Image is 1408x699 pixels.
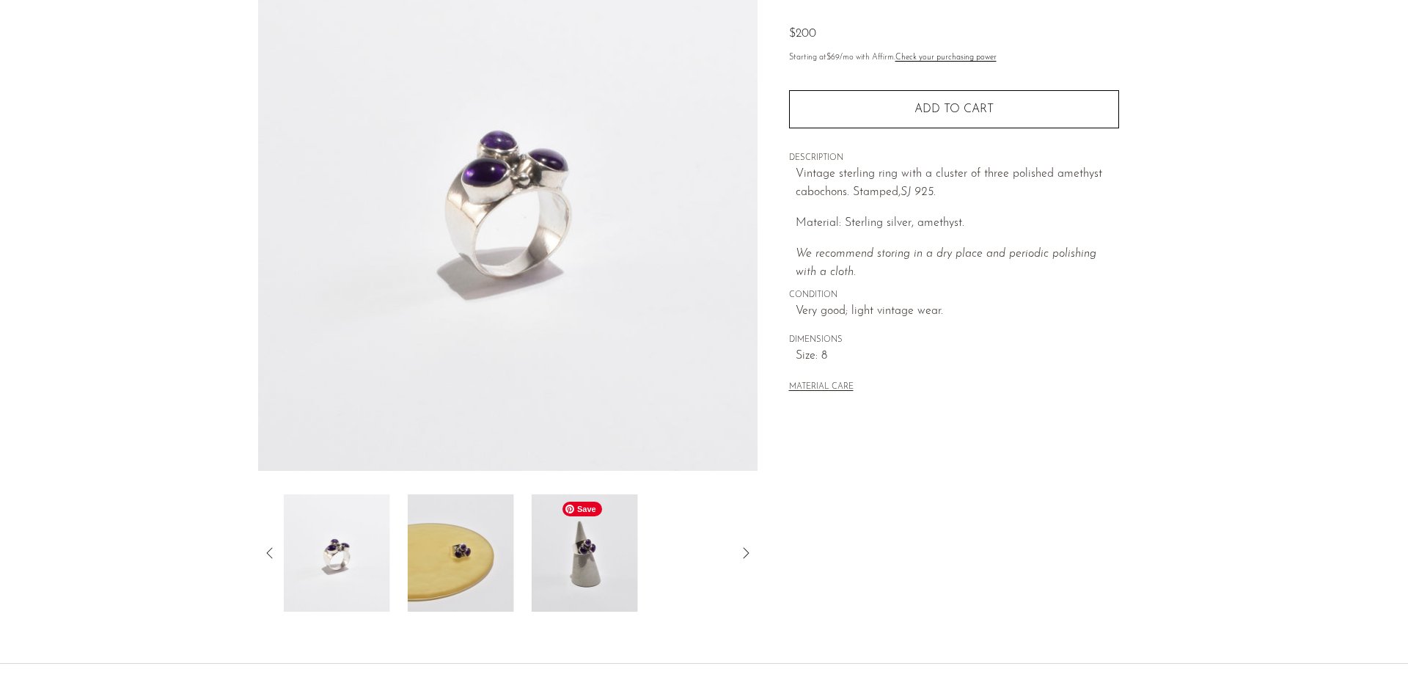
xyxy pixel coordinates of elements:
button: Add to cart [789,90,1119,128]
p: Material: Sterling silver, amethyst. [796,214,1119,233]
span: Save [562,502,602,516]
span: DIMENSIONS [789,334,1119,347]
span: $69 [826,54,840,62]
span: CONDITION [789,289,1119,302]
em: SJ 925. [901,186,936,198]
p: Vintage sterling ring with a cluster of three polished amethyst cabochons. Stamped, [796,165,1119,202]
span: $200 [789,28,816,40]
span: Very good; light vintage wear. [796,302,1119,321]
em: We recommend storing in a dry place and periodic polishing with a cloth. [796,248,1096,279]
img: Amethyst Cluster Ring [532,494,638,612]
img: Amethyst Cluster Ring [284,494,390,612]
img: Amethyst Cluster Ring [408,494,514,612]
span: Size: 8 [796,347,1119,366]
a: Check your purchasing power - Learn more about Affirm Financing (opens in modal) [895,54,997,62]
button: MATERIAL CARE [789,382,854,393]
span: DESCRIPTION [789,152,1119,165]
span: Add to cart [914,103,994,117]
p: Starting at /mo with Affirm. [789,51,1119,65]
